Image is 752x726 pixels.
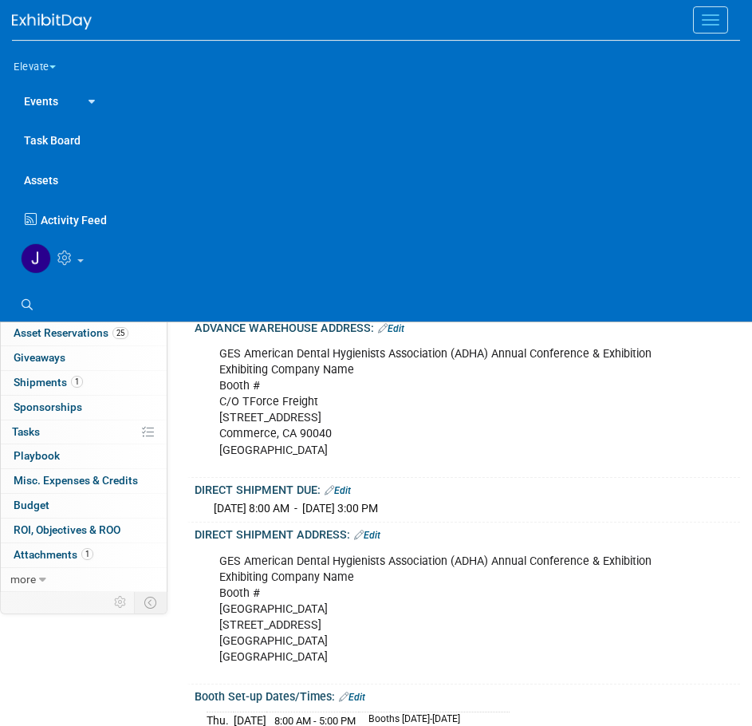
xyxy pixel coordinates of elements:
a: ROI, Objectives & ROO [1,519,167,543]
span: ROI, Objectives & ROO [14,523,120,536]
a: Misc. Expenses & Credits [1,469,167,493]
a: Edit [339,692,365,703]
button: Menu [693,6,728,34]
img: ExhibitDay [12,14,92,30]
a: Budget [1,494,167,518]
div: GES American Dental Hygienists Association (ADHA) Annual Conference & Exhibition Exhibiting Compa... [208,338,711,467]
span: Playbook [14,449,60,462]
a: Sponsorships [1,396,167,420]
span: Shipments [14,376,83,389]
span: Attachments [14,548,93,561]
span: 25 [112,327,128,339]
span: Activity Feed [41,214,107,227]
a: Events [12,81,70,120]
a: Edit [378,323,404,334]
a: Tasks [1,420,167,444]
a: Task Board [12,120,740,160]
a: Shipments1 [1,371,167,395]
a: Giveaways [1,346,167,370]
a: Playbook [1,444,167,468]
a: Assets [12,160,740,199]
div: GES American Dental Hygienists Association (ADHA) Annual Conference & Exhibition Exhibiting Compa... [208,546,711,674]
a: Activity Feed [21,199,740,232]
div: ADVANCE WAREHOUSE ADDRESS: [195,316,740,337]
span: 1 [71,376,83,388]
div: DIRECT SHIPMENT DUE: [195,478,740,499]
td: Personalize Event Tab Strip [107,592,135,613]
div: DIRECT SHIPMENT ADDRESS: [195,523,740,543]
div: Booth Set-up Dates/Times: [195,685,740,705]
span: more [10,573,36,586]
a: more [1,568,167,592]
span: Asset Reservations [14,326,128,339]
button: Elevate [12,47,76,81]
span: Budget [14,499,49,511]
a: Attachments1 [1,543,167,567]
span: [DATE] 8:00 AM - [DATE] 3:00 PM [214,502,378,515]
span: Giveaways [14,351,65,364]
span: Tasks [12,425,40,438]
span: 1 [81,548,93,560]
a: Asset Reservations25 [1,322,167,345]
span: Misc. Expenses & Credits [14,474,138,487]
td: Toggle Event Tabs [135,592,167,613]
span: Sponsorships [14,400,82,413]
img: John Pennabaker [21,243,51,274]
a: Edit [354,530,380,541]
a: Edit [325,485,351,496]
